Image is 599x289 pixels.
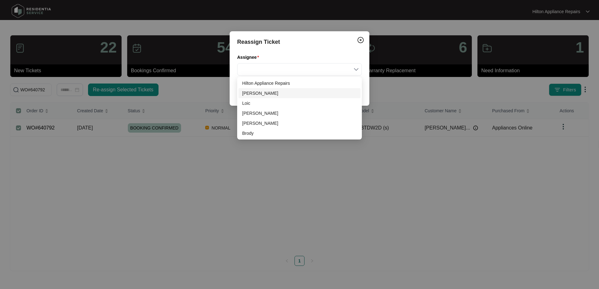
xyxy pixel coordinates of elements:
img: closeCircle [357,36,364,44]
div: Dean [238,88,361,98]
div: Brody [238,128,361,138]
div: Loic [238,98,361,108]
div: [PERSON_NAME] [242,110,357,117]
div: Joel [238,108,361,118]
div: Reassign Ticket [237,38,362,46]
div: Hilton Appliance Repairs [238,78,361,88]
div: Hilton Appliance Repairs [242,80,357,87]
div: Evan [238,118,361,128]
div: Brody [242,130,357,137]
div: [PERSON_NAME] [242,90,357,97]
input: Assignee [241,63,358,75]
button: Close [356,35,366,45]
div: [PERSON_NAME] [242,120,357,127]
div: Loic [242,100,357,107]
label: Assignee [237,54,262,60]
